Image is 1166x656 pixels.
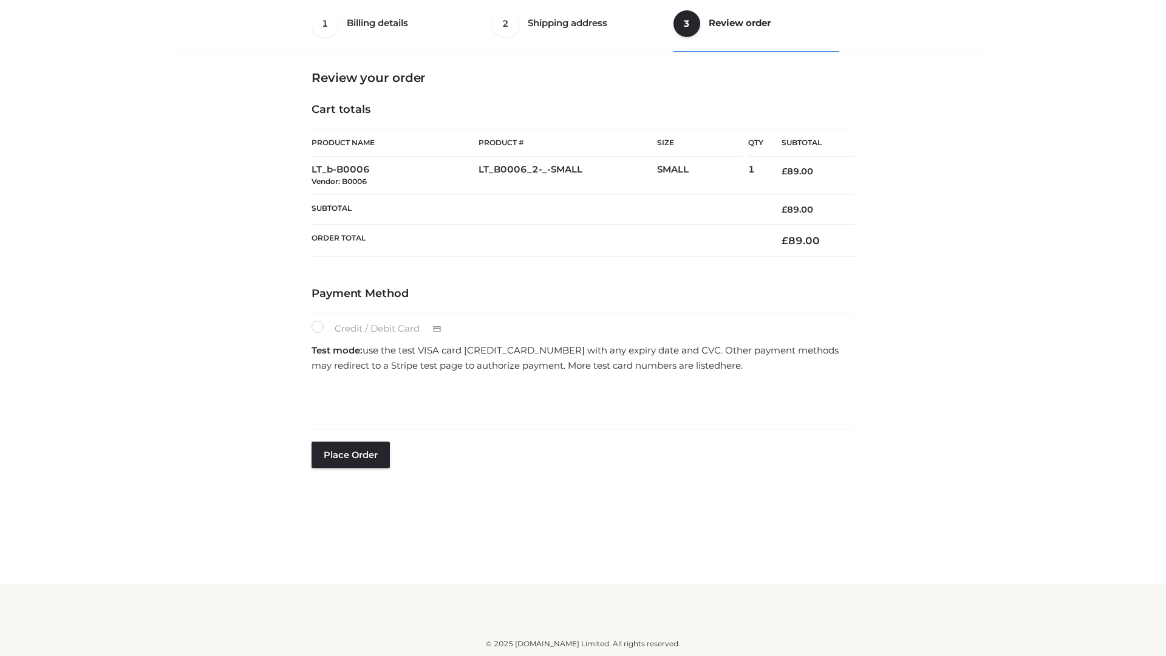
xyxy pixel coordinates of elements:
th: Qty [748,129,763,157]
th: Order Total [312,225,763,257]
div: © 2025 [DOMAIN_NAME] Limited. All rights reserved. [180,638,986,650]
bdi: 89.00 [782,166,813,177]
p: use the test VISA card [CREDIT_CARD_NUMBER] with any expiry date and CVC. Other payment methods m... [312,343,854,374]
th: Subtotal [312,194,763,224]
span: £ [782,166,787,177]
h3: Review your order [312,70,854,85]
td: SMALL [657,157,748,195]
th: Product # [479,129,657,157]
bdi: 89.00 [782,234,820,247]
span: £ [782,234,788,247]
h4: Payment Method [312,287,854,301]
span: £ [782,204,787,215]
th: Product Name [312,129,479,157]
small: Vendor: B0006 [312,177,367,186]
th: Subtotal [763,129,854,157]
a: here [720,360,741,371]
td: LT_b-B0006 [312,157,479,195]
td: LT_B0006_2-_-SMALL [479,157,657,195]
iframe: Secure payment input frame [309,377,852,422]
th: Size [657,129,742,157]
h4: Cart totals [312,103,854,117]
label: Credit / Debit Card [312,321,454,337]
img: Credit / Debit Card [426,322,448,337]
strong: Test mode: [312,344,363,356]
td: 1 [748,157,763,195]
button: Place order [312,442,390,468]
bdi: 89.00 [782,204,813,215]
